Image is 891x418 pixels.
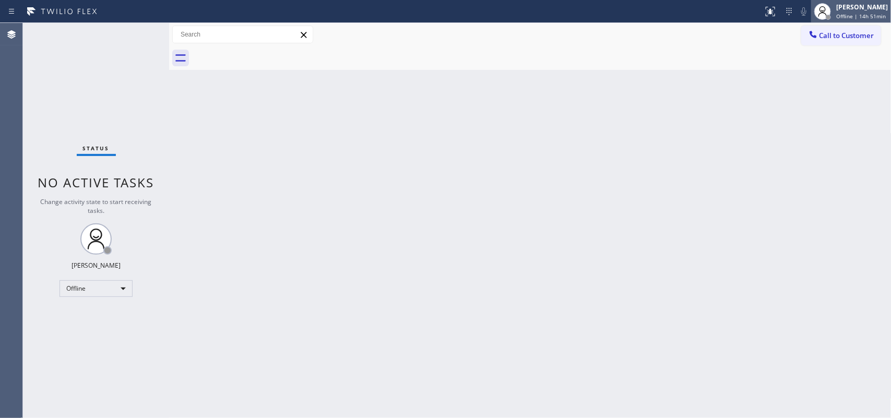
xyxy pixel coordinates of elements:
[72,261,121,270] div: [PERSON_NAME]
[38,174,155,191] span: No active tasks
[797,4,811,19] button: Mute
[41,197,152,215] span: Change activity state to start receiving tasks.
[60,280,133,297] div: Offline
[83,145,110,152] span: Status
[836,3,888,11] div: [PERSON_NAME]
[801,26,881,45] button: Call to Customer
[836,13,886,20] span: Offline | 14h 51min
[173,26,313,43] input: Search
[819,31,874,40] span: Call to Customer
